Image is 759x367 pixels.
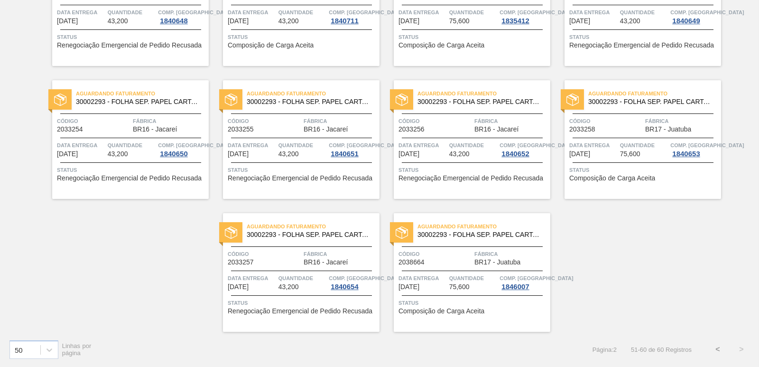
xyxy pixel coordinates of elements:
[57,126,83,133] span: 2033254
[474,126,518,133] span: BR16 - Jacareí
[500,8,573,17] span: Comp. Carga
[500,141,573,150] span: Comp. Carga
[228,283,249,291] span: 17/11/2025
[670,17,702,25] div: 1840649
[500,273,573,283] span: Comp. Carga
[329,141,402,150] span: Comp. Carga
[417,98,543,105] span: 30002293 - FOLHA SEP. PAPEL CARTAO 1200x1000M 350g
[329,8,377,25] a: Comp. [GEOGRAPHIC_DATA]1840711
[278,8,327,17] span: Quantidade
[304,259,348,266] span: BR16 - Jacareí
[500,17,531,25] div: 1835412
[329,8,402,17] span: Comp. Carga
[278,283,299,291] span: 43,200
[449,273,498,283] span: Quantidade
[566,94,579,106] img: status
[500,150,531,158] div: 1840652
[57,18,78,25] span: 05/11/2025
[588,98,713,105] span: 30002293 - FOLHA SEP. PAPEL CARTAO 1200x1000M 350g
[398,273,447,283] span: Data entrega
[228,259,254,266] span: 2033257
[57,116,130,126] span: Código
[57,151,78,158] span: 10/11/2025
[398,126,425,133] span: 2033256
[569,8,618,17] span: Data entrega
[569,141,618,150] span: Data entrega
[620,151,640,158] span: 75,600
[631,346,692,353] span: 51 - 60 de 60 Registros
[569,165,719,175] span: Status
[209,213,379,332] a: statusAguardando Faturamento30002293 - FOLHA SEP. PAPEL CARTAO 1200x1000M 350gCódigo2033257Fábric...
[588,89,721,98] span: Aguardando Faturamento
[398,116,472,126] span: Código
[398,151,419,158] span: 14/11/2025
[76,98,201,105] span: 30002293 - FOLHA SEP. PAPEL CARTAO 1200x1000M 350g
[158,150,189,158] div: 1840650
[108,151,128,158] span: 43,200
[569,32,719,42] span: Status
[57,8,105,17] span: Data entrega
[225,226,237,239] img: status
[247,231,372,238] span: 30002293 - FOLHA SEP. PAPEL CARTAO 1200x1000M 350g
[379,80,550,199] a: statusAguardando Faturamento30002293 - FOLHA SEP. PAPEL CARTAO 1200x1000M 350gCódigo2033256Fábric...
[228,141,276,150] span: Data entrega
[228,273,276,283] span: Data entrega
[57,32,206,42] span: Status
[396,94,408,106] img: status
[645,126,691,133] span: BR17 - Juatuba
[449,18,470,25] span: 75,600
[449,8,498,17] span: Quantidade
[76,89,209,98] span: Aguardando Faturamento
[398,32,548,42] span: Status
[54,94,66,106] img: status
[247,222,379,231] span: Aguardando Faturamento
[133,116,206,126] span: Fábrica
[706,338,730,361] button: <
[670,141,719,158] a: Comp. [GEOGRAPHIC_DATA]1840653
[670,141,744,150] span: Comp. Carga
[417,231,543,238] span: 30002293 - FOLHA SEP. PAPEL CARTAO 1200x1000M 350g
[329,150,360,158] div: 1840651
[133,126,177,133] span: BR16 - Jacareí
[398,8,447,17] span: Data entrega
[278,141,327,150] span: Quantidade
[108,18,128,25] span: 43,200
[247,98,372,105] span: 30002293 - FOLHA SEP. PAPEL CARTAO 1200x1000M 350g
[304,249,377,259] span: Fábrica
[500,283,531,291] div: 1846007
[62,342,92,357] span: Linhas por página
[569,126,595,133] span: 2033258
[38,80,209,199] a: statusAguardando Faturamento30002293 - FOLHA SEP. PAPEL CARTAO 1200x1000M 350gCódigo2033254Fábric...
[228,175,372,182] span: Renegociação Emergencial de Pedido Recusada
[645,116,719,126] span: Fábrica
[158,141,231,150] span: Comp. Carga
[620,141,668,150] span: Quantidade
[670,8,744,17] span: Comp. Carga
[398,259,425,266] span: 2038664
[474,259,520,266] span: BR17 - Juatuba
[329,17,360,25] div: 1840711
[108,8,156,17] span: Quantidade
[228,18,249,25] span: 07/11/2025
[158,17,189,25] div: 1840648
[228,308,372,315] span: Renegociação Emergencial de Pedido Recusada
[398,18,419,25] span: 07/11/2025
[57,42,202,49] span: Renegociação Emergencial de Pedido Recusada
[398,308,484,315] span: Composição de Carga Aceita
[228,116,301,126] span: Código
[550,80,721,199] a: statusAguardando Faturamento30002293 - FOLHA SEP. PAPEL CARTAO 1200x1000M 350gCódigo2033258Fábric...
[398,165,548,175] span: Status
[228,151,249,158] span: 12/11/2025
[398,283,419,291] span: 26/11/2025
[620,8,668,17] span: Quantidade
[228,165,377,175] span: Status
[449,151,470,158] span: 43,200
[329,273,402,283] span: Comp. Carga
[228,8,276,17] span: Data entrega
[329,273,377,291] a: Comp. [GEOGRAPHIC_DATA]1840654
[398,42,484,49] span: Composição de Carga Aceita
[278,151,299,158] span: 43,200
[500,273,548,291] a: Comp. [GEOGRAPHIC_DATA]1846007
[57,141,105,150] span: Data entrega
[474,116,548,126] span: Fábrica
